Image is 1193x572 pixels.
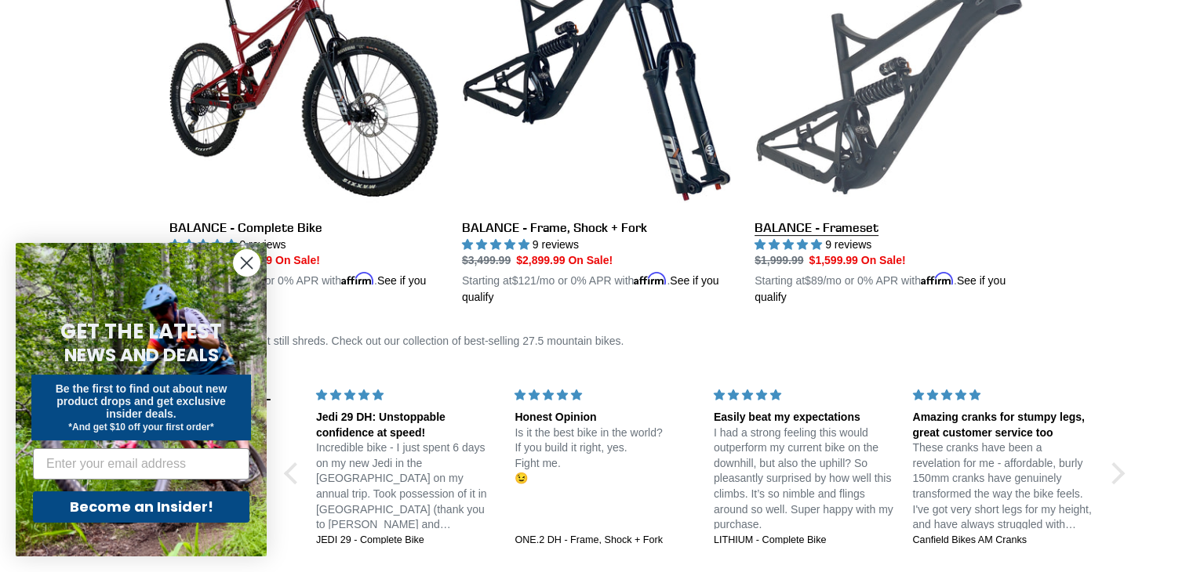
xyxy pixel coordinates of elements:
[714,387,894,404] div: 5 stars
[714,534,894,548] a: LITHIUM - Complete Bike
[126,333,1068,349] div: Is 27.5 dead? Nah, it still shreds. Check out our collection of best-selling 27.5 mountain bikes.
[316,440,496,533] p: Incredible bike - I just spent 6 days on my new Jedi in the [GEOGRAPHIC_DATA] on my annual trip. ...
[515,425,695,487] p: Is it the best bike in the world? If you build it right, yes. Fight me. 😉
[515,387,695,404] div: 5 stars
[316,387,496,404] div: 5 stars
[60,317,222,346] span: GET THE LATEST
[912,410,1093,440] div: Amazing cranks for stumpy legs, great customer service too
[515,410,695,425] div: Honest Opinion
[56,382,227,420] span: Be the first to find out about new product drops and get exclusive insider deals.
[68,422,213,433] span: *And get $10 off your first order*
[912,534,1093,548] a: Canfield Bikes AM Cranks
[515,534,695,548] a: ONE.2 DH - Frame, Shock + Fork
[912,440,1093,533] p: These cranks have been a revelation for me - affordable, burly 150mm cranks have genuinely transf...
[912,387,1093,404] div: 5 stars
[316,534,496,548] a: JEDI 29 - Complete Bike
[33,491,249,523] button: Become an Insider!
[714,410,894,425] div: Easily beat my expectations
[64,342,219,367] span: NEWS AND DEALS
[33,448,249,480] input: Enter your email address
[233,249,260,277] button: Close dialog
[316,410,496,440] div: Jedi 29 DH: Unstoppable confidence at speed!
[714,425,894,533] p: I had a strong feeling this would outperform my current bike on the downhill, but also the uphill...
